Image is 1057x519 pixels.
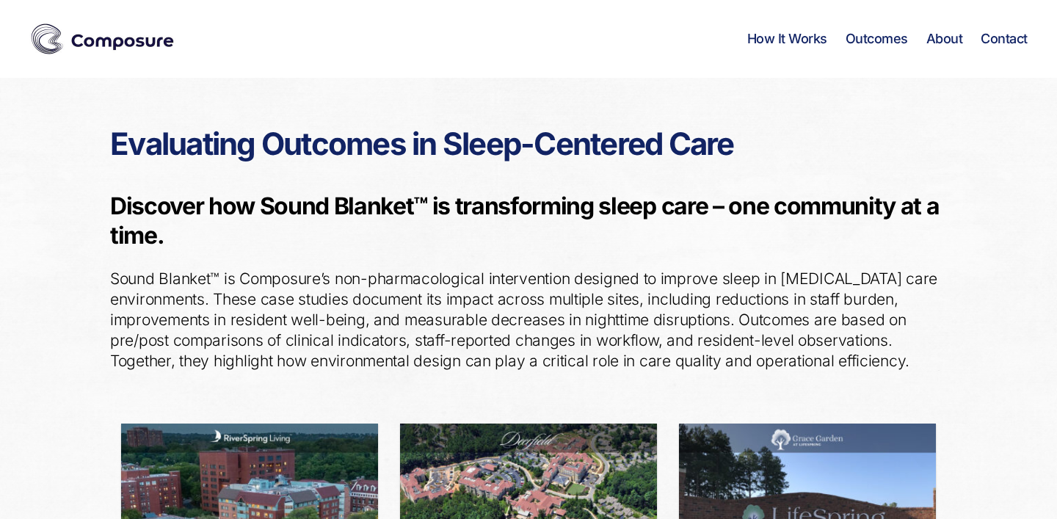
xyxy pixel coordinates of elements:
[110,269,947,371] p: Sound Blanket™ is Composure’s non-pharmacological intervention designed to improve sleep in [MEDI...
[110,192,947,250] h4: Discover how Sound Blanket™ is transforming sleep care – one community at a time.
[846,31,908,47] a: Outcomes
[926,31,963,47] a: About
[981,31,1028,47] a: Contact
[747,31,827,47] a: How It Works
[110,129,947,159] h1: Evaluating Outcomes in Sleep-Centered Care
[747,31,1028,47] nav: Horizontal
[29,21,176,57] img: Composure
